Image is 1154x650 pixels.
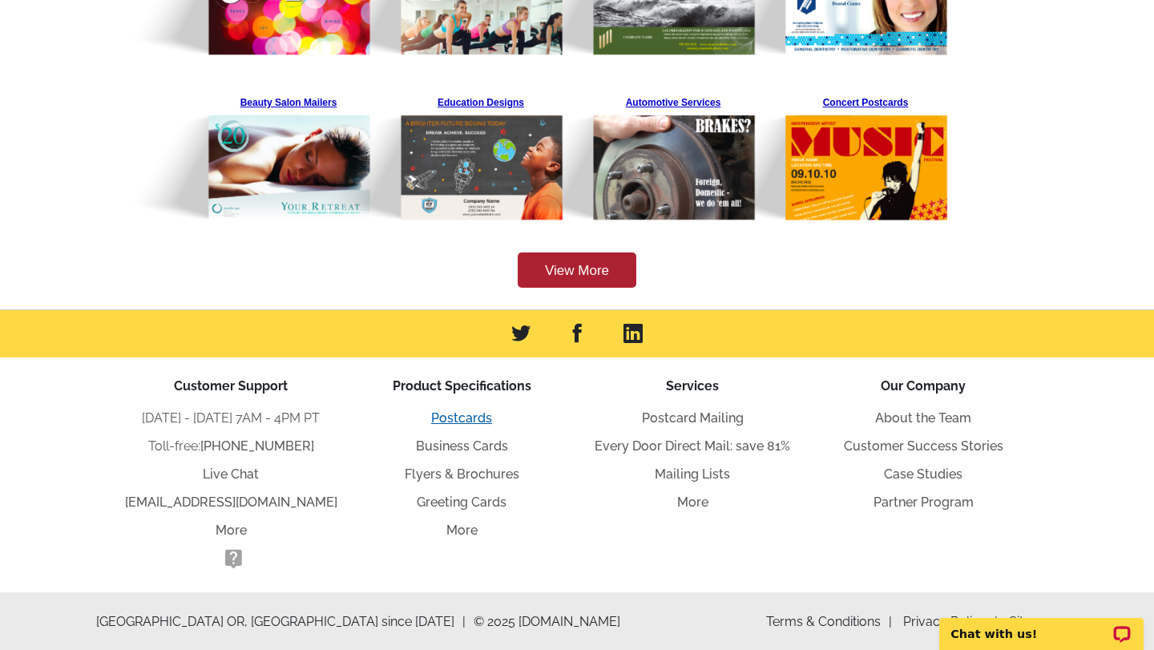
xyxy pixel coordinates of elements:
[884,466,962,482] a: Case Studies
[474,612,620,632] span: © 2025 [DOMAIN_NAME]
[666,378,719,394] span: Services
[595,438,790,454] a: Every Door Direct Mail: save 81%
[216,523,247,538] a: More
[397,90,565,221] a: Education Designs
[416,438,508,454] a: Business Cards
[393,378,531,394] span: Product Specifications
[781,90,950,222] a: Concert Postcards
[405,466,519,482] a: Flyers & Brochures
[518,252,636,289] a: View More
[417,495,506,510] a: Greeting Cards
[874,495,974,510] a: Partner Program
[929,600,1154,650] iframe: LiveChat chat widget
[127,90,371,221] img: Pre-Template-Landing%20Page_v1_Beauty.png
[125,495,337,510] a: [EMAIL_ADDRESS][DOMAIN_NAME]
[677,495,708,510] a: More
[204,90,373,221] a: Beauty Salon Mailers
[511,90,756,221] img: Pre-Template-Landing%20Page_v1_Automotive.png
[881,378,966,394] span: Our Company
[431,410,492,426] a: Postcards
[844,438,1003,454] a: Customer Success Stories
[96,612,466,632] span: [GEOGRAPHIC_DATA] OR, [GEOGRAPHIC_DATA] since [DATE]
[446,523,478,538] a: More
[200,438,314,454] a: [PHONE_NUMBER]
[174,378,288,394] span: Customer Support
[704,90,948,222] img: Pre-Template-Landing%20Page_v1_Concert.png
[875,410,971,426] a: About the Team
[589,90,757,221] a: Automotive Services
[203,466,259,482] a: Live Chat
[319,90,563,221] img: Pre-Template-Landing%20Page_v1_Education.png
[903,614,998,629] a: Privacy Policy
[642,410,744,426] a: Postcard Mailing
[115,409,346,428] li: [DATE] - [DATE] 7AM - 4PM PT
[766,614,892,629] a: Terms & Conditions
[115,437,346,456] li: Toll-free:
[655,466,730,482] a: Mailing Lists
